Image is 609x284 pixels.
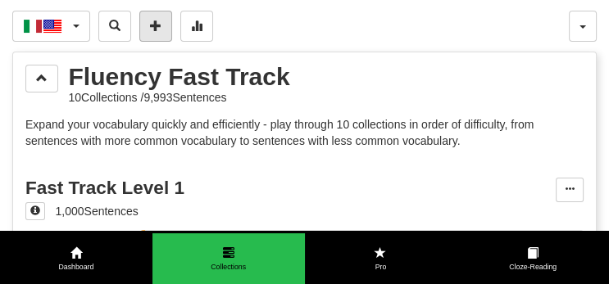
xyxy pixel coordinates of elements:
[69,89,290,106] div: 10 Collections / 9,993 Sentences
[305,262,457,273] span: Pro
[457,262,609,273] span: Cloze-Reading
[56,203,139,219] div: 1,000 Sentences
[180,11,213,42] button: More stats
[98,11,131,42] button: Search sentences
[152,262,305,273] span: Collections
[139,11,172,42] button: Add sentence to collection
[25,116,584,149] p: Expand your vocabulary quickly and efficiently - play through 10 collections in order of difficul...
[69,65,290,89] div: Fluency Fast Track
[25,178,546,198] div: Fast Track Level 1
